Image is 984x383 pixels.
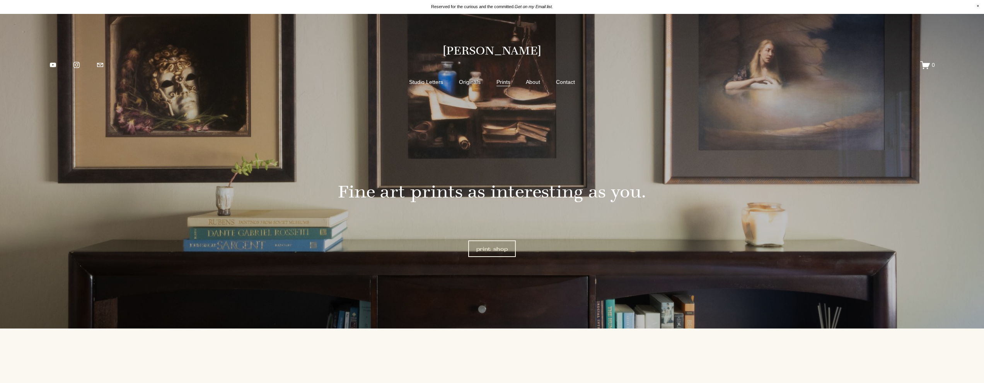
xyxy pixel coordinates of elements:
[409,77,443,87] a: Studio Letters
[932,61,935,68] span: 0
[443,43,541,58] a: [PERSON_NAME]
[49,61,57,69] a: YouTube
[920,60,935,70] a: 0 items in cart
[468,240,516,257] a: print shop
[556,77,575,87] a: Contact
[496,77,510,87] a: Prints
[73,61,80,69] a: instagram-unauth
[526,77,540,87] a: About
[459,77,481,87] a: Originals
[96,61,104,69] a: jennifermariekeller@gmail.com
[231,182,753,201] h2: Fine art prints as interesting as you.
